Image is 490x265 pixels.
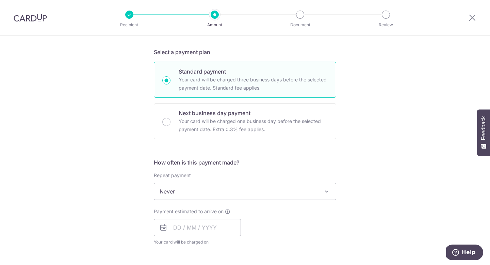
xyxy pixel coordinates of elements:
[154,219,241,236] input: DD / MM / YYYY
[480,116,487,140] span: Feedback
[154,183,336,200] span: Never
[154,172,191,179] label: Repeat payment
[477,109,490,156] button: Feedback - Show survey
[190,21,240,28] p: Amount
[154,208,224,215] span: Payment estimated to arrive on
[179,67,328,76] p: Standard payment
[154,48,336,56] h5: Select a payment plan
[154,183,336,200] span: Never
[179,109,328,117] p: Next business day payment
[154,158,336,167] h5: How often is this payment made?
[361,21,411,28] p: Review
[179,76,328,92] p: Your card will be charged three business days before the selected payment date. Standard fee appl...
[104,21,154,28] p: Recipient
[179,117,328,134] p: Your card will be charged one business day before the selected payment date. Extra 0.3% fee applies.
[275,21,325,28] p: Document
[446,245,483,262] iframe: Opens a widget where you can find more information
[14,14,47,22] img: CardUp
[154,239,241,246] span: Your card will be charged on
